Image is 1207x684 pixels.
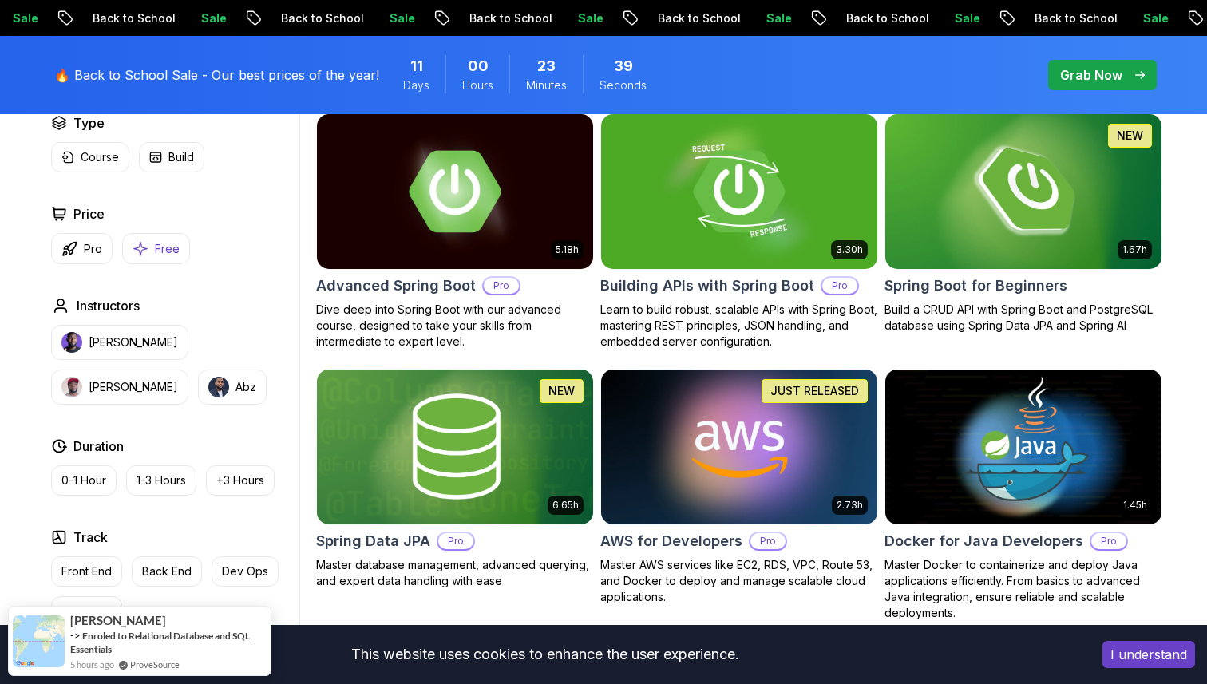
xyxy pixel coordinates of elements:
[222,563,268,579] p: Dev Ops
[1091,533,1126,549] p: Pro
[206,465,275,496] button: +3 Hours
[795,10,904,26] p: Back to School
[230,10,338,26] p: Back to School
[73,528,108,547] h2: Track
[410,55,423,77] span: 11 Days
[317,370,593,524] img: Spring Data JPA card
[51,370,188,405] button: instructor img[PERSON_NAME]
[601,114,877,269] img: Building APIs with Spring Boot card
[89,334,178,350] p: [PERSON_NAME]
[1123,499,1147,512] p: 1.45h
[81,149,119,165] p: Course
[70,614,166,627] span: [PERSON_NAME]
[884,302,1162,334] p: Build a CRUD API with Spring Boot and PostgreSQL database using Spring Data JPA and Spring AI
[132,556,202,587] button: Back End
[884,113,1162,334] a: Spring Boot for Beginners card1.67hNEWSpring Boot for BeginnersBuild a CRUD API with Spring Boot ...
[122,233,190,264] button: Free
[84,241,102,257] p: Pro
[600,302,878,350] p: Learn to build robust, scalable APIs with Spring Boot, mastering REST principles, JSON handling, ...
[614,55,633,77] span: 39 Seconds
[600,369,878,605] a: AWS for Developers card2.73hJUST RELEASEDAWS for DevelopersProMaster AWS services like EC2, RDS, ...
[750,533,786,549] p: Pro
[537,55,556,77] span: 23 Minutes
[70,658,114,671] span: 5 hours ago
[885,114,1161,269] img: Spring Boot for Beginners card
[77,296,140,315] h2: Instructors
[884,557,1162,621] p: Master Docker to containerize and deploy Java applications efficiently. From basics to advanced J...
[73,204,105,223] h2: Price
[142,563,192,579] p: Back End
[837,499,863,512] p: 2.73h
[51,325,188,360] button: instructor img[PERSON_NAME]
[89,379,178,395] p: [PERSON_NAME]
[126,465,196,496] button: 1-3 Hours
[13,615,65,667] img: provesource social proof notification image
[61,332,82,353] img: instructor img
[1060,65,1122,85] p: Grab Now
[216,472,264,488] p: +3 Hours
[316,557,594,589] p: Master database management, advanced querying, and expert data handling with ease
[168,149,194,165] p: Build
[198,370,267,405] button: instructor imgAbz
[600,530,742,552] h2: AWS for Developers
[438,533,473,549] p: Pro
[12,637,1078,672] div: This website uses cookies to enhance the user experience.
[61,563,112,579] p: Front End
[904,10,955,26] p: Sale
[600,113,878,350] a: Building APIs with Spring Boot card3.30hBuilding APIs with Spring BootProLearn to build robust, s...
[600,275,814,297] h2: Building APIs with Spring Boot
[1102,641,1195,668] button: Accept cookies
[51,142,129,172] button: Course
[61,377,82,397] img: instructor img
[61,603,112,619] p: Full Stack
[73,113,105,132] h2: Type
[73,437,124,456] h2: Duration
[316,369,594,589] a: Spring Data JPA card6.65hNEWSpring Data JPAProMaster database management, advanced querying, and ...
[61,472,106,488] p: 0-1 Hour
[526,77,567,93] span: Minutes
[212,556,279,587] button: Dev Ops
[317,114,593,269] img: Advanced Spring Boot card
[601,370,877,524] img: AWS for Developers card
[527,10,578,26] p: Sale
[137,472,186,488] p: 1-3 Hours
[1122,243,1147,256] p: 1.67h
[884,275,1067,297] h2: Spring Boot for Beginners
[462,77,493,93] span: Hours
[70,630,250,655] a: Enroled to Relational Database and SQL Essentials
[150,10,201,26] p: Sale
[403,77,429,93] span: Days
[600,77,647,93] span: Seconds
[556,243,579,256] p: 5.18h
[884,369,1162,621] a: Docker for Java Developers card1.45hDocker for Java DevelopersProMaster Docker to containerize an...
[715,10,766,26] p: Sale
[51,556,122,587] button: Front End
[1117,128,1143,144] p: NEW
[208,377,229,397] img: instructor img
[51,596,122,627] button: Full Stack
[1092,10,1143,26] p: Sale
[139,142,204,172] button: Build
[548,383,575,399] p: NEW
[316,275,476,297] h2: Advanced Spring Boot
[468,55,489,77] span: 0 Hours
[51,465,117,496] button: 0-1 Hour
[316,113,594,350] a: Advanced Spring Boot card5.18hAdvanced Spring BootProDive deep into Spring Boot with our advanced...
[884,530,1083,552] h2: Docker for Java Developers
[552,499,579,512] p: 6.65h
[54,65,379,85] p: 🔥 Back to School Sale - Our best prices of the year!
[600,557,878,605] p: Master AWS services like EC2, RDS, VPC, Route 53, and Docker to deploy and manage scalable cloud ...
[130,658,180,671] a: ProveSource
[607,10,715,26] p: Back to School
[983,10,1092,26] p: Back to School
[70,629,81,642] span: ->
[316,530,430,552] h2: Spring Data JPA
[418,10,527,26] p: Back to School
[484,278,519,294] p: Pro
[770,383,859,399] p: JUST RELEASED
[42,10,150,26] p: Back to School
[338,10,390,26] p: Sale
[235,379,256,395] p: Abz
[51,233,113,264] button: Pro
[836,243,863,256] p: 3.30h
